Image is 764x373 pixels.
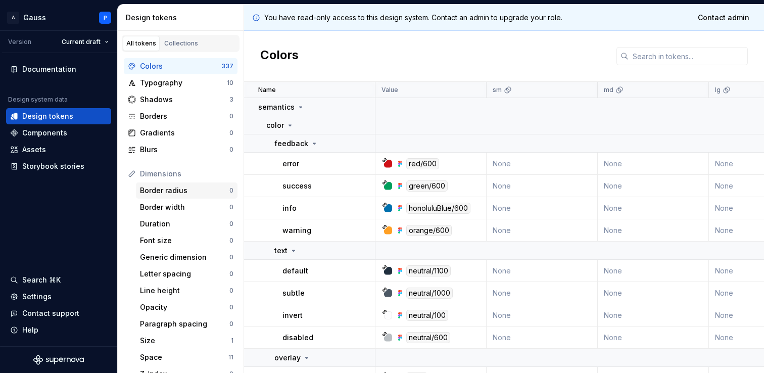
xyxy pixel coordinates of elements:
[136,232,237,249] a: Font size0
[487,282,598,304] td: None
[229,203,233,211] div: 0
[229,129,233,137] div: 0
[274,138,308,149] p: feedback
[282,288,305,298] p: subtle
[381,86,398,94] p: Value
[6,289,111,305] a: Settings
[140,336,231,346] div: Size
[22,111,73,121] div: Design tokens
[140,78,227,88] div: Typography
[6,142,111,158] a: Assets
[274,353,301,363] p: overlay
[136,283,237,299] a: Line height0
[487,175,598,197] td: None
[136,349,237,365] a: Space11
[2,7,115,28] button: AGaussP
[22,275,61,285] div: Search ⌘K
[715,86,721,94] p: lg
[136,316,237,332] a: Paragraph spacing0
[229,320,233,328] div: 0
[140,145,229,155] div: Blurs
[7,12,19,24] div: A
[229,270,233,278] div: 0
[598,282,709,304] td: None
[229,287,233,295] div: 0
[126,13,240,23] div: Design tokens
[140,202,229,212] div: Border width
[140,169,233,179] div: Dimensions
[140,302,229,312] div: Opacity
[6,158,111,174] a: Storybook stories
[140,286,229,296] div: Line height
[136,249,237,265] a: Generic dimension0
[487,260,598,282] td: None
[140,319,229,329] div: Paragraph spacing
[126,39,156,48] div: All tokens
[124,125,237,141] a: Gradients0
[6,322,111,338] button: Help
[33,355,84,365] svg: Supernova Logo
[140,352,228,362] div: Space
[22,128,67,138] div: Components
[22,325,38,335] div: Help
[282,225,311,236] p: warning
[124,75,237,91] a: Typography10
[229,303,233,311] div: 0
[124,108,237,124] a: Borders0
[22,161,84,171] div: Storybook stories
[274,246,288,256] p: text
[282,266,308,276] p: default
[487,153,598,175] td: None
[282,203,297,213] p: info
[6,305,111,321] button: Contact support
[598,260,709,282] td: None
[604,86,613,94] p: md
[136,266,237,282] a: Letter spacing0
[229,237,233,245] div: 0
[62,38,101,46] span: Current draft
[406,203,470,214] div: honoluluBlue/600
[140,61,221,71] div: Colors
[231,337,233,345] div: 1
[8,96,68,104] div: Design system data
[6,125,111,141] a: Components
[487,197,598,219] td: None
[266,120,284,130] p: color
[136,333,237,349] a: Size1
[258,102,295,112] p: semantics
[598,327,709,349] td: None
[406,288,453,299] div: neutral/1000
[229,96,233,104] div: 3
[229,220,233,228] div: 0
[406,332,450,343] div: neutral/600
[140,252,229,262] div: Generic dimension
[23,13,46,23] div: Gauss
[229,186,233,195] div: 0
[629,47,748,65] input: Search in tokens...
[229,112,233,120] div: 0
[282,310,303,320] p: invert
[598,219,709,242] td: None
[487,219,598,242] td: None
[140,219,229,229] div: Duration
[140,111,229,121] div: Borders
[698,13,749,23] span: Contact admin
[598,153,709,175] td: None
[598,197,709,219] td: None
[6,61,111,77] a: Documentation
[406,310,448,321] div: neutral/100
[136,216,237,232] a: Duration0
[140,128,229,138] div: Gradients
[140,236,229,246] div: Font size
[406,180,448,192] div: green/600
[6,108,111,124] a: Design tokens
[406,265,451,276] div: neutral/1100
[22,308,79,318] div: Contact support
[22,64,76,74] div: Documentation
[264,13,562,23] p: You have read-only access to this design system. Contact an admin to upgrade your role.
[22,292,52,302] div: Settings
[164,39,198,48] div: Collections
[282,333,313,343] p: disabled
[140,95,229,105] div: Shadows
[598,304,709,327] td: None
